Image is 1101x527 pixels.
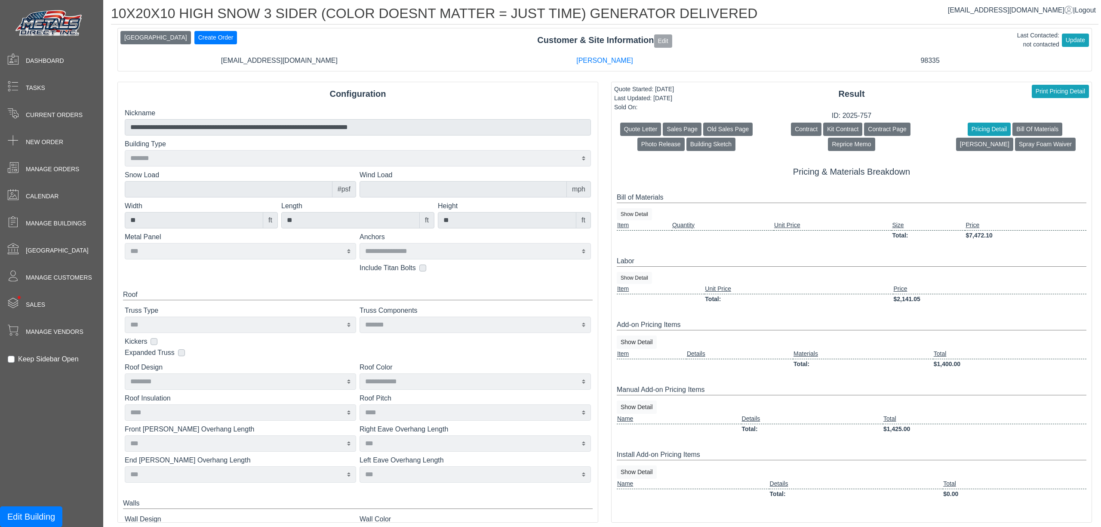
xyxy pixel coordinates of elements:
label: Anchors [360,232,591,242]
span: Manage Buildings [26,219,86,228]
label: Kickers [125,336,147,347]
label: Nickname [125,108,591,118]
div: | [948,5,1096,15]
button: [PERSON_NAME] [956,138,1013,151]
button: Contract [791,123,821,136]
div: #psf [332,181,356,197]
div: ft [576,212,591,228]
label: Keep Sidebar Open [18,354,79,364]
td: Unit Price [704,284,893,294]
td: Total: [892,230,965,240]
span: Calendar [26,192,58,201]
button: Reprice Memo [828,138,875,151]
label: Building Type [125,139,591,149]
button: Old Sales Page [703,123,753,136]
td: Total [943,479,1086,489]
a: [PERSON_NAME] [576,57,633,64]
label: End [PERSON_NAME] Overhang Length [125,455,356,465]
td: Name [617,414,741,424]
label: Wind Load [360,170,591,180]
td: Item [617,349,686,359]
button: [GEOGRAPHIC_DATA] [120,31,191,44]
div: Last Updated: [DATE] [614,94,674,103]
div: Result [612,87,1092,100]
td: $2,141.05 [893,294,1086,304]
td: Size [892,220,965,231]
button: Show Detail [617,272,652,284]
button: Spray Foam Waiver [1015,138,1076,151]
div: Bill of Materials [617,192,1086,203]
label: Length [281,201,434,211]
td: Total [883,414,1086,424]
button: Photo Release [637,138,685,151]
button: Show Detail [617,336,657,349]
td: Item [617,284,704,294]
label: Wall Design [125,514,356,524]
div: ID: 2025-757 [612,111,1092,121]
span: Manage Customers [26,273,92,282]
img: Metals Direct Inc Logo [13,8,86,40]
div: Install Add-on Pricing Items [617,450,1086,460]
a: [EMAIL_ADDRESS][DOMAIN_NAME] [948,6,1073,14]
div: Sold On: [614,103,674,112]
h1: 10X20X10 HIGH SNOW 3 SIDER (COLOR DOESNT MATTER = JUST TIME) GENERATOR DELIVERED [111,5,1098,25]
h5: Pricing & Materials Breakdown [617,166,1086,177]
button: Contract Page [864,123,910,136]
div: Labor [617,256,1086,267]
td: Quantity [672,220,774,231]
label: Height [438,201,591,211]
td: Total: [704,294,893,304]
label: Roof Color [360,362,591,373]
span: Logout [1075,6,1096,14]
div: ft [419,212,434,228]
label: Expanded Truss [125,348,175,358]
div: Walls [123,498,593,509]
button: Bill Of Materials [1012,123,1062,136]
button: Building Sketch [686,138,736,151]
td: Item [617,220,672,231]
label: Roof Design [125,362,356,373]
td: Price [965,220,1086,231]
span: [GEOGRAPHIC_DATA] [26,246,89,255]
td: $0.00 [943,489,1086,499]
label: Right Eave Overhang Length [360,424,591,435]
td: Name [617,479,769,489]
label: Include Titan Bolts [360,263,416,273]
button: Edit [654,34,672,48]
td: $1,400.00 [933,359,1086,369]
td: Price [893,284,1086,294]
button: Create Order [194,31,237,44]
td: Materials [793,349,933,359]
button: Show Detail [617,465,657,479]
span: Manage Orders [26,165,79,174]
span: Sales [26,300,45,309]
label: Width [125,201,278,211]
td: Unit Price [774,220,892,231]
td: Details [686,349,793,359]
div: Last Contacted: not contacted [1017,31,1059,49]
td: Total: [769,489,943,499]
button: Show Detail [617,208,652,220]
div: Quote Started: [DATE] [614,85,674,94]
label: Left Eave Overhang Length [360,455,591,465]
td: Details [741,414,883,424]
div: Configuration [118,87,598,100]
button: Show Detail [617,401,657,414]
button: Print Pricing Detail [1032,85,1089,98]
span: Current Orders [26,111,83,120]
td: $7,472.10 [965,230,1086,240]
label: Wall Color [360,514,591,524]
label: Roof Insulation [125,393,356,404]
td: $1,425.00 [883,424,1086,434]
div: Add-on Pricing Items [617,320,1086,330]
span: New Order [26,138,63,147]
button: Kit Contract [823,123,862,136]
div: Roof [123,290,593,300]
label: Roof Pitch [360,393,591,404]
span: Manage Vendors [26,327,83,336]
label: Front [PERSON_NAME] Overhang Length [125,424,356,435]
label: Metal Panel [125,232,356,242]
td: Total: [741,424,883,434]
button: Pricing Detail [968,123,1011,136]
div: ft [263,212,278,228]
